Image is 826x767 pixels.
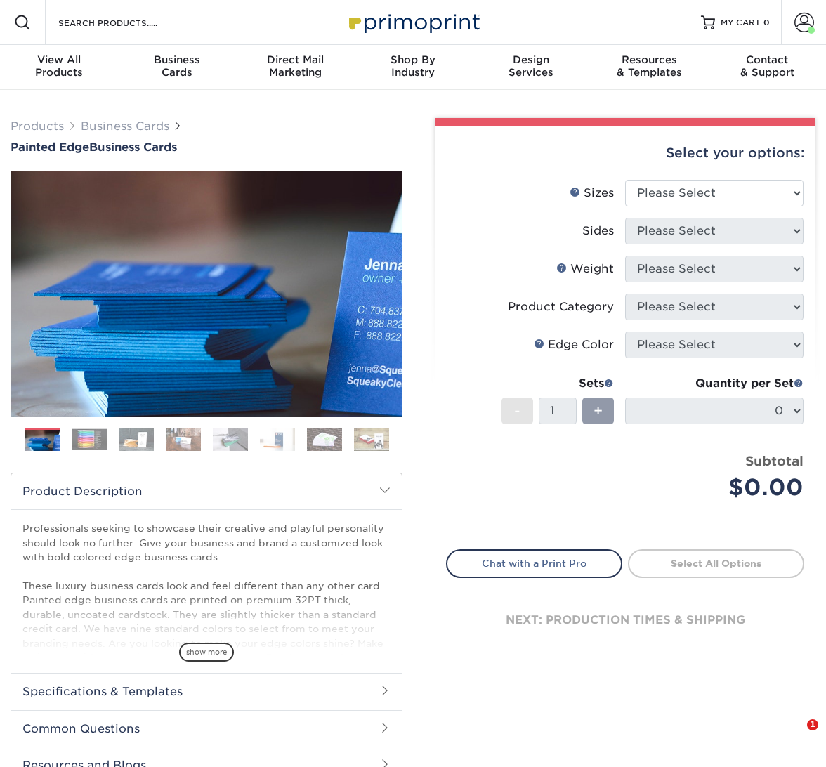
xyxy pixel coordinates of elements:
[11,710,402,747] h2: Common Questions
[556,261,614,277] div: Weight
[118,45,236,90] a: BusinessCards
[354,53,472,66] span: Shop By
[11,140,402,154] a: Painted EdgeBusiness Cards
[472,53,590,66] span: Design
[11,119,64,133] a: Products
[11,473,402,509] h2: Product Description
[534,336,614,353] div: Edge Color
[472,45,590,90] a: DesignServices
[446,549,622,577] a: Chat with a Print Pro
[721,17,761,29] span: MY CART
[11,98,402,490] img: Painted Edge 01
[11,140,89,154] span: Painted Edge
[807,719,818,730] span: 1
[582,223,614,240] div: Sides
[72,428,107,450] img: Business Cards 02
[763,18,770,27] span: 0
[119,428,154,452] img: Business Cards 03
[628,549,804,577] a: Select All Options
[636,471,804,504] div: $0.00
[446,126,804,180] div: Select your options:
[166,428,201,452] img: Business Cards 04
[745,453,804,468] strong: Subtotal
[260,428,295,452] img: Business Cards 06
[708,45,826,90] a: Contact& Support
[118,53,236,66] span: Business
[11,140,402,154] h1: Business Cards
[590,53,708,79] div: & Templates
[708,53,826,79] div: & Support
[57,14,194,31] input: SEARCH PRODUCTS.....
[307,428,342,452] img: Business Cards 07
[236,53,354,79] div: Marketing
[179,643,234,662] span: show more
[514,400,520,421] span: -
[625,375,804,392] div: Quantity per Set
[594,400,603,421] span: +
[354,45,472,90] a: Shop ByIndustry
[118,53,236,79] div: Cards
[81,119,169,133] a: Business Cards
[25,423,60,458] img: Business Cards 01
[354,53,472,79] div: Industry
[354,428,389,452] img: Business Cards 08
[501,375,614,392] div: Sets
[472,53,590,79] div: Services
[778,719,812,753] iframe: Intercom live chat
[11,673,402,709] h2: Specifications & Templates
[708,53,826,66] span: Contact
[570,185,614,202] div: Sizes
[343,7,483,37] img: Primoprint
[213,428,248,452] img: Business Cards 05
[590,45,708,90] a: Resources& Templates
[590,53,708,66] span: Resources
[446,578,804,662] div: next: production times & shipping
[236,45,354,90] a: Direct MailMarketing
[236,53,354,66] span: Direct Mail
[508,299,614,315] div: Product Category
